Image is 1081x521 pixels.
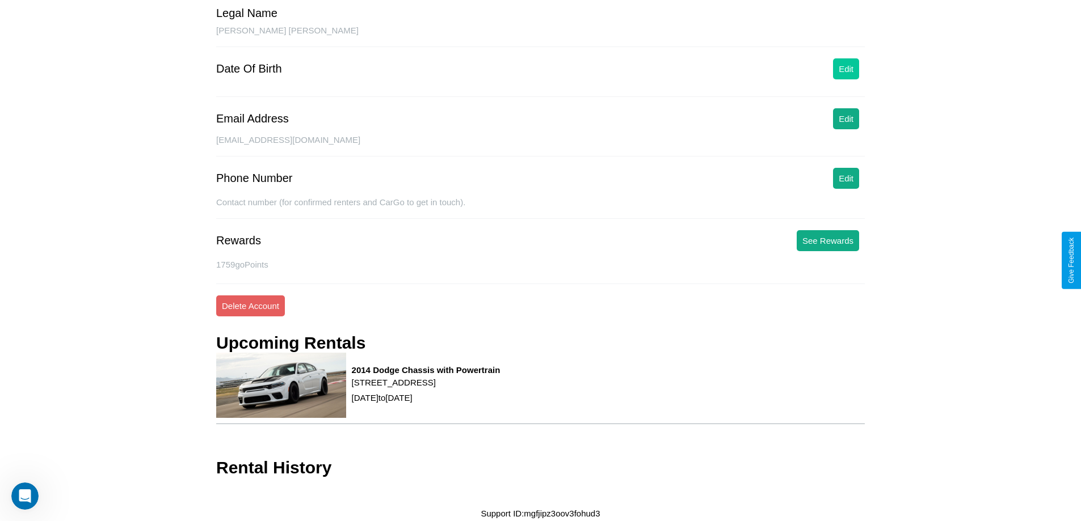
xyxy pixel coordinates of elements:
h3: Rental History [216,458,331,477]
div: Contact number (for confirmed renters and CarGo to get in touch). [216,197,865,219]
iframe: Intercom live chat [11,482,39,510]
div: Rewards [216,234,261,247]
p: [STREET_ADDRESS] [352,375,500,390]
h3: Upcoming Rentals [216,333,365,353]
div: Email Address [216,112,289,125]
h3: 2014 Dodge Chassis with Powertrain [352,365,500,375]
div: [PERSON_NAME] [PERSON_NAME] [216,26,865,47]
p: 1759 goPoints [216,257,865,272]
p: Support ID: mgfjipz3oov3fohud3 [481,506,600,521]
div: [EMAIL_ADDRESS][DOMAIN_NAME] [216,135,865,156]
div: Date Of Birth [216,62,282,75]
div: Give Feedback [1067,238,1075,283]
img: rental [216,353,346,417]
button: Edit [833,58,859,79]
p: [DATE] to [DATE] [352,390,500,405]
div: Legal Name [216,7,277,20]
button: Delete Account [216,295,285,316]
button: Edit [833,168,859,189]
button: See Rewards [797,230,859,251]
div: Phone Number [216,172,293,185]
button: Edit [833,108,859,129]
